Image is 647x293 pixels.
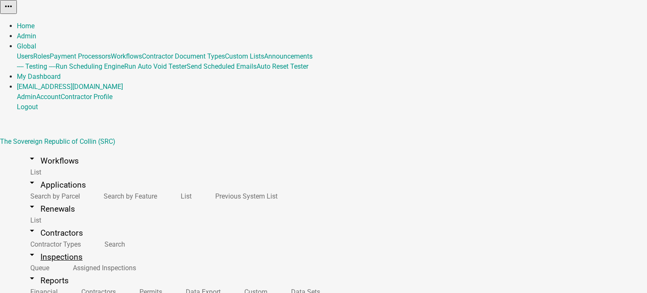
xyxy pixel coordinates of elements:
a: Custom Lists [225,52,264,60]
i: arrow_drop_down [27,226,37,236]
a: List [167,187,202,205]
a: [EMAIL_ADDRESS][DOMAIN_NAME] [17,83,123,91]
a: Admin [17,32,36,40]
a: List [17,211,51,229]
a: List [17,163,51,181]
a: Workflows [111,52,142,60]
a: Roles [33,52,50,60]
a: Account [36,93,61,101]
a: arrow_drop_downContractors [17,223,93,243]
a: Home [17,22,35,30]
a: Announcements [264,52,313,60]
a: Previous System List [202,187,288,205]
a: Auto Reset Tester [257,62,308,70]
a: arrow_drop_downApplications [17,175,96,195]
a: Search [91,235,135,253]
a: arrow_drop_downWorkflows [17,151,89,171]
a: ---- Testing ---- [17,62,56,70]
a: arrow_drop_downRenewals [17,199,85,219]
a: Search by Feature [90,187,167,205]
a: Admin [17,93,36,101]
a: Search by Parcel [17,187,90,205]
a: Run Auto Void Tester [124,62,187,70]
a: Assigned Inspections [59,259,146,277]
a: arrow_drop_downInspections [17,247,93,267]
a: Queue [17,259,59,277]
i: arrow_drop_down [27,202,37,212]
a: Contractor Profile [61,93,112,101]
a: arrow_drop_downReports [17,271,79,290]
div: [EMAIL_ADDRESS][DOMAIN_NAME] [17,92,647,112]
a: Contractor Types [17,235,91,253]
i: more_horiz [3,1,13,11]
a: Payment Processors [50,52,111,60]
a: My Dashboard [17,73,61,81]
a: Send Scheduled Emails [187,62,257,70]
i: arrow_drop_down [27,273,37,283]
i: arrow_drop_down [27,177,37,188]
a: Global [17,42,36,50]
a: Run Scheduling Engine [56,62,124,70]
i: arrow_drop_down [27,153,37,164]
i: arrow_drop_down [27,250,37,260]
div: Global [17,51,647,72]
a: Contractor Document Types [142,52,225,60]
a: Logout [17,103,38,111]
a: Users [17,52,33,60]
